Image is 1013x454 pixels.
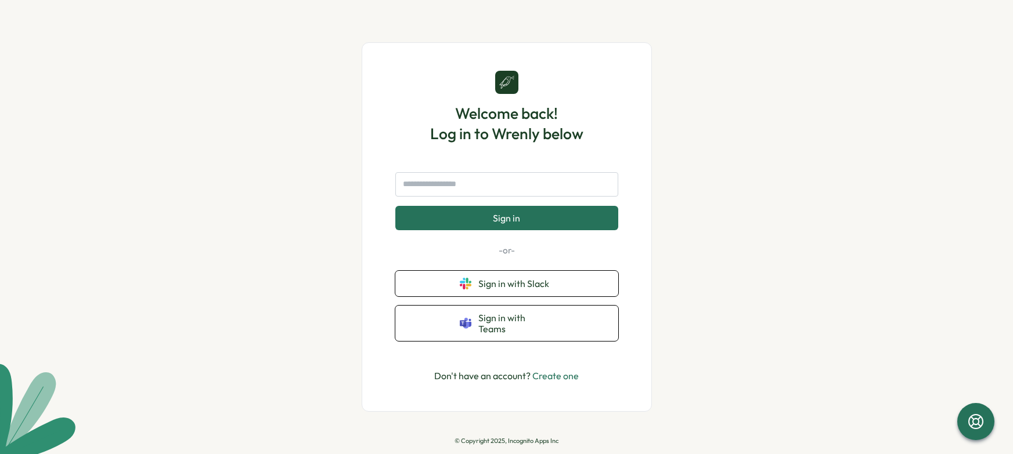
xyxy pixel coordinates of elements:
[395,306,618,341] button: Sign in with Teams
[395,244,618,257] p: -or-
[493,213,520,223] span: Sign in
[478,313,554,334] span: Sign in with Teams
[478,278,554,289] span: Sign in with Slack
[395,206,618,230] button: Sign in
[434,369,579,383] p: Don't have an account?
[395,271,618,296] button: Sign in with Slack
[430,103,583,144] h1: Welcome back! Log in to Wrenly below
[532,370,579,382] a: Create one
[455,437,558,445] p: © Copyright 2025, Incognito Apps Inc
